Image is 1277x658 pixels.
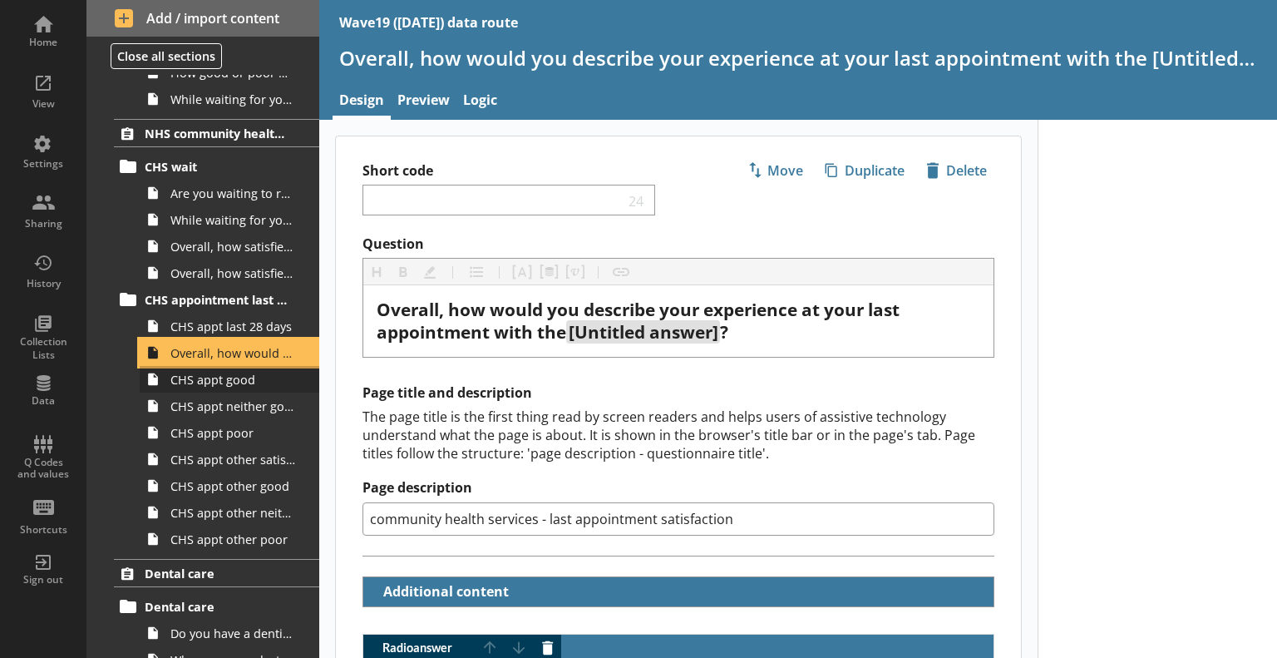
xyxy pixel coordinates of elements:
span: Move [741,157,810,184]
button: Duplicate [817,156,912,185]
h1: Overall, how would you describe your experience at your last appointment with the [Untitled answer]? [339,45,1257,71]
span: CHS appt other neither good nor poor [170,505,296,521]
a: CHS appt last 28 days [140,313,319,339]
a: CHS appt neither good nor poor [140,393,319,419]
span: CHS appt other satisfaction [170,452,296,468]
a: Are you waiting to receive care, treatment or advice from any of the following NHS community heal... [140,180,319,206]
a: CHS appt other neither good nor poor [140,499,319,526]
label: Short code [362,162,678,180]
span: CHS appt other good [170,478,296,494]
span: Overall, how satisfied or dissatisfied are you with the communication about your wait for the NHS... [170,239,296,255]
button: Move [740,156,811,185]
a: Logic [456,84,504,120]
div: Q Codes and values [14,457,72,481]
div: Data [14,394,72,408]
a: Overall, how satisfied or dissatisfied are you with the length of time you have been waiting for ... [140,260,319,286]
a: CHS appointment last 28 days [114,286,319,313]
span: Delete [920,157,993,184]
span: CHS appt last 28 days [170,319,296,334]
span: Overall, how satisfied or dissatisfied are you with the length of time you have been waiting for ... [170,265,296,281]
span: Are you waiting to receive care, treatment or advice from any of the following NHS community heal... [170,186,296,201]
h2: Page title and description [362,384,994,402]
a: While waiting for your first appointment to receive care, treatment or advice from an NHS communi... [140,206,319,233]
a: Dental care [114,559,319,587]
span: CHS appt neither good nor poor [170,398,296,414]
a: Dental care [114,593,319,620]
span: Overall, how would you describe your experience at your last appointment with the [Untitled answer]? [170,345,296,361]
a: CHS appt good [140,366,319,393]
a: CHS appt other poor [140,526,319,552]
li: NHS community health servicesCHS waitAre you waiting to receive care, treatment or advice from an... [86,119,319,552]
div: Question [377,299,980,344]
div: Settings [14,157,72,171]
span: Dental care [145,599,289,615]
a: Do you have a dentist? [140,620,319,646]
a: Preview [391,84,456,120]
span: Dental care [145,566,289,581]
a: Overall, how satisfied or dissatisfied are you with the communication about your wait for the NHS... [140,233,319,260]
span: Radio answer [363,642,476,654]
div: History [14,277,72,290]
div: Wave19 ([DATE]) data route [339,13,518,32]
span: CHS appt poor [170,425,296,441]
a: Design [333,84,391,120]
button: Delete [919,156,994,185]
a: CHS appt poor [140,419,319,446]
span: [Untitled answer] [569,320,718,344]
a: CHS wait [114,153,319,180]
div: Collection Lists [14,335,72,361]
li: CHS waitAre you waiting to receive care, treatment or advice from any of the following NHS commun... [121,153,319,286]
span: 24 [625,192,648,208]
span: CHS appointment last 28 days [145,292,289,308]
div: Shortcuts [14,523,72,537]
a: While waiting for your hospital appointment what, if anything, could improve your experience? [140,86,319,112]
span: Duplicate [818,157,911,184]
span: Add / import content [115,9,292,27]
a: CHS appt other satisfaction [140,446,319,472]
span: CHS appt other poor [170,532,296,547]
button: Close all sections [111,43,222,69]
label: Question [362,235,994,253]
span: Do you have a dentist? [170,626,296,641]
a: NHS community health services [114,119,319,147]
span: NHS community health services [145,126,289,141]
span: CHS wait [145,159,289,175]
div: View [14,97,72,111]
a: CHS appt other good [140,472,319,499]
span: While waiting for your hospital appointment what, if anything, could improve your experience? [170,92,296,107]
span: ? [720,320,728,344]
a: Overall, how would you describe your experience at your last appointment with the [Untitled answer]? [140,339,319,366]
span: While waiting for your first appointment to receive care, treatment or advice from an NHS communi... [170,212,296,228]
span: Overall, how would you describe your experience at your last appointment with the [377,298,904,344]
div: Sign out [14,573,72,586]
div: Sharing [14,217,72,230]
label: Page description [362,479,994,497]
span: CHS appt good [170,372,296,388]
button: Additional content [370,577,512,606]
div: The page title is the first thing read by screen readers and helps users of assistive technology ... [362,408,994,463]
div: Home [14,36,72,49]
li: CHS appointment last 28 daysCHS appt last 28 daysOverall, how would you describe your experience ... [121,286,319,552]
